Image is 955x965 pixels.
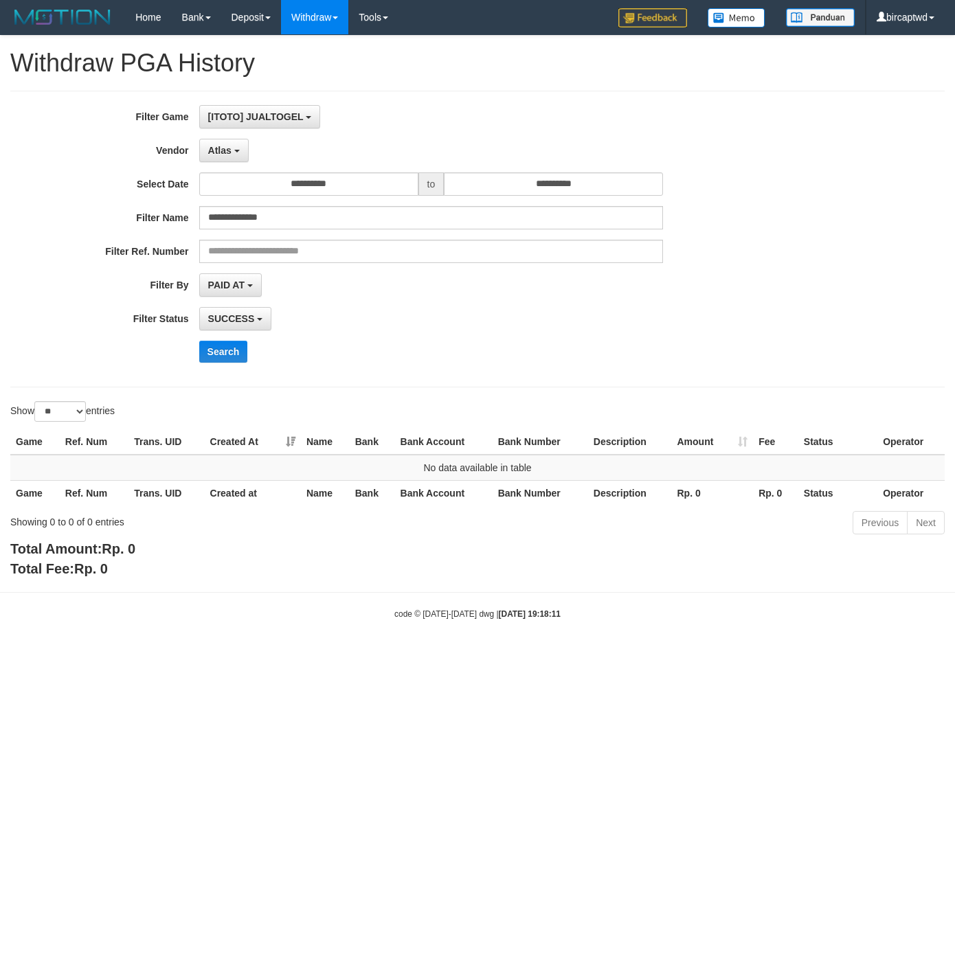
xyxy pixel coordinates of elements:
th: Bank Number [493,480,588,506]
a: Next [907,511,945,534]
th: Description [588,429,672,455]
img: Button%20Memo.svg [708,8,765,27]
img: Feedback.jpg [618,8,687,27]
th: Rp. 0 [753,480,798,506]
th: Description [588,480,672,506]
th: Rp. 0 [671,480,753,506]
b: Total Amount: [10,541,135,556]
span: to [418,172,445,196]
div: Showing 0 to 0 of 0 entries [10,510,387,529]
th: Bank Account [395,480,493,506]
th: Amount: activate to sort column ascending [671,429,753,455]
td: No data available in table [10,455,945,481]
span: SUCCESS [208,313,255,324]
button: Search [199,341,248,363]
button: Atlas [199,139,249,162]
span: Rp. 0 [102,541,135,556]
th: Bank [350,480,395,506]
th: Created at [205,480,301,506]
span: PAID AT [208,280,245,291]
a: Previous [853,511,908,534]
button: SUCCESS [199,307,272,330]
th: Created At: activate to sort column ascending [205,429,301,455]
th: Ref. Num [60,429,128,455]
th: Operator [877,480,945,506]
th: Bank Number [493,429,588,455]
span: [ITOTO] JUALTOGEL [208,111,304,122]
b: Total Fee: [10,561,108,576]
img: panduan.png [786,8,855,27]
th: Status [798,480,877,506]
th: Status [798,429,877,455]
th: Trans. UID [128,429,204,455]
th: Name [301,429,350,455]
th: Name [301,480,350,506]
label: Show entries [10,401,115,422]
th: Fee [753,429,798,455]
span: Rp. 0 [74,561,108,576]
th: Trans. UID [128,480,204,506]
small: code © [DATE]-[DATE] dwg | [394,609,561,619]
th: Game [10,429,60,455]
img: MOTION_logo.png [10,7,115,27]
span: Atlas [208,145,232,156]
th: Bank [350,429,395,455]
button: [ITOTO] JUALTOGEL [199,105,321,128]
h1: Withdraw PGA History [10,49,945,77]
button: PAID AT [199,273,262,297]
th: Game [10,480,60,506]
th: Operator [877,429,945,455]
th: Ref. Num [60,480,128,506]
strong: [DATE] 19:18:11 [499,609,561,619]
select: Showentries [34,401,86,422]
th: Bank Account [395,429,493,455]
